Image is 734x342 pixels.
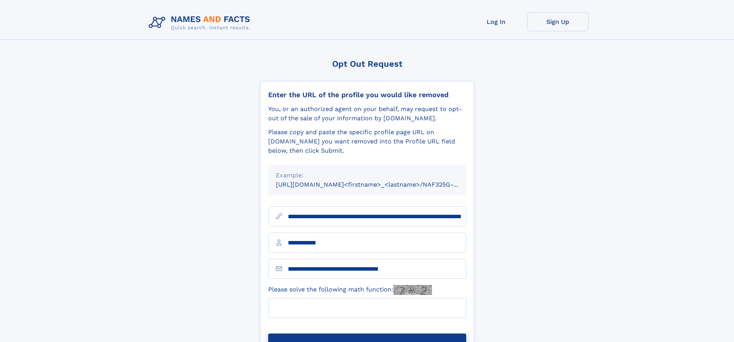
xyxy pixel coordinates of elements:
[276,181,481,188] small: [URL][DOMAIN_NAME]<firstname>_<lastname>/NAF325G-xxxxxxxx
[268,91,466,99] div: Enter the URL of the profile you would like removed
[527,12,589,31] a: Sign Up
[268,128,466,155] div: Please copy and paste the specific profile page URL on [DOMAIN_NAME] you want removed into the Pr...
[260,59,474,69] div: Opt Out Request
[465,12,527,31] a: Log In
[276,171,459,180] div: Example:
[268,285,432,295] label: Please solve the following math function:
[146,12,257,33] img: Logo Names and Facts
[268,104,466,123] div: You, or an authorized agent on your behalf, may request to opt-out of the sale of your informatio...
